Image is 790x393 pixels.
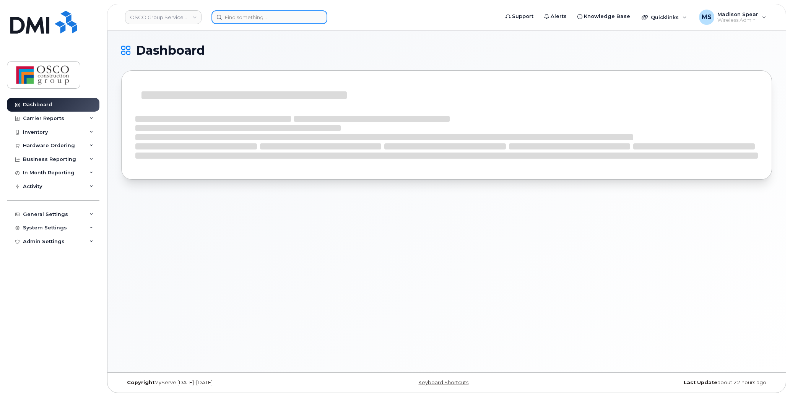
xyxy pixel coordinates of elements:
[684,380,717,385] strong: Last Update
[121,380,338,386] div: MyServe [DATE]–[DATE]
[418,380,468,385] a: Keyboard Shortcuts
[127,380,154,385] strong: Copyright
[555,380,772,386] div: about 22 hours ago
[136,45,205,56] span: Dashboard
